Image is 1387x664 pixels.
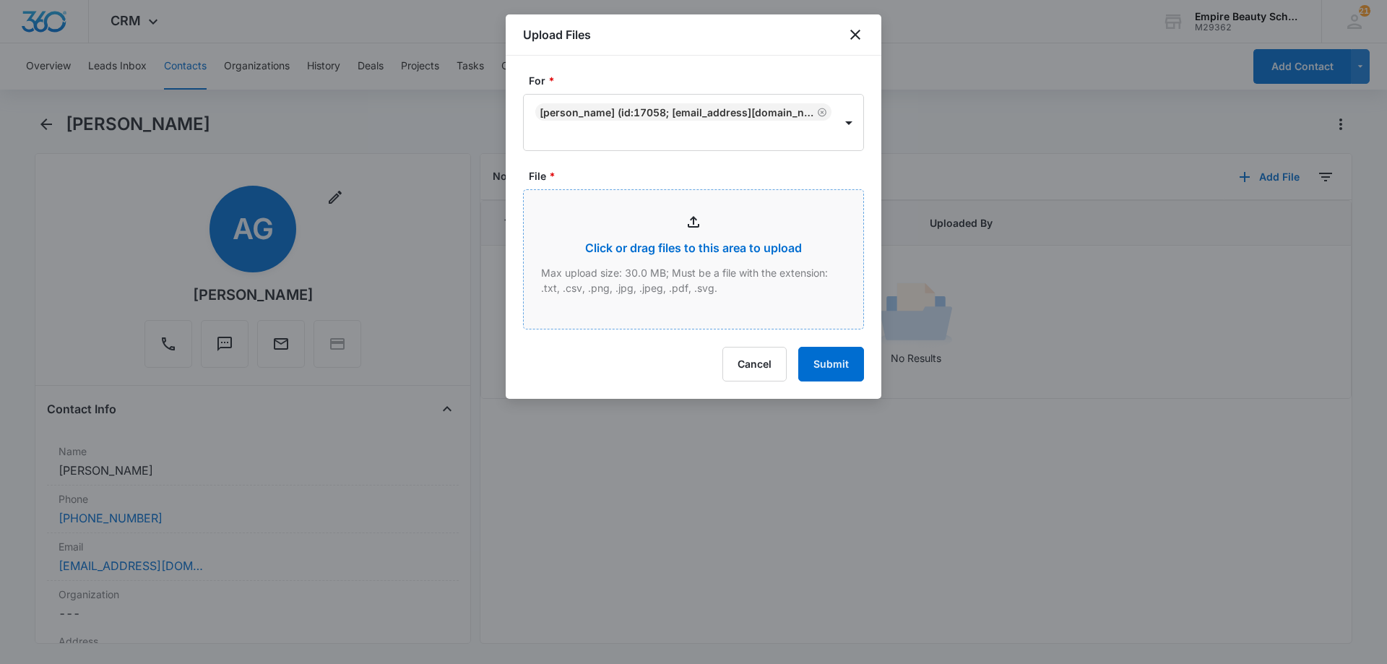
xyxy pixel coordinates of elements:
label: For [529,73,870,88]
h1: Upload Files [523,26,591,43]
label: File [529,168,870,184]
div: Remove Alexis Gervais (ID:17058; gervaisalexis436@gmail.com; (802) 751-9155) [814,107,827,117]
button: Submit [798,347,864,381]
button: Cancel [722,347,787,381]
div: [PERSON_NAME] (ID:17058; [EMAIL_ADDRESS][DOMAIN_NAME]; [PHONE_NUMBER]) [540,106,814,118]
button: close [847,26,864,43]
